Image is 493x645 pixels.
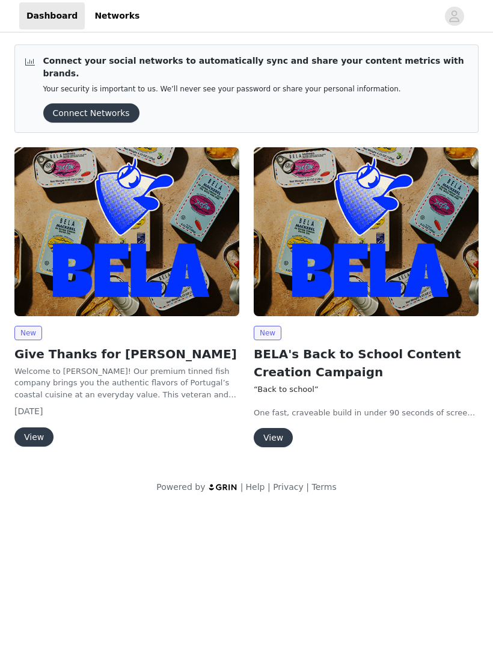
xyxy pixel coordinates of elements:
div: avatar [449,7,460,26]
img: BELA Brand Seafood [14,147,239,316]
p: Your security is important to us. We’ll never see your password or share your personal information. [43,85,469,94]
button: Connect Networks [43,103,139,123]
span: [DATE] [14,406,43,416]
img: BELA Brand Seafood [254,147,479,316]
p: One fast, craveable build in under 90 seconds of screen time. Think: a snack/lunch that a parent ... [254,407,479,419]
img: logo [208,483,238,491]
h2: Give Thanks for [PERSON_NAME] [14,345,239,363]
a: Networks [87,2,147,29]
button: View [254,428,293,447]
span: New [14,326,42,340]
a: Terms [311,482,336,492]
a: Dashboard [19,2,85,29]
span: | [268,482,271,492]
span: | [240,482,243,492]
span: New [254,326,281,340]
span: | [306,482,309,492]
a: Privacy [273,482,304,492]
span: Powered by [156,482,205,492]
p: Connect your social networks to automatically sync and share your content metrics with brands. [43,55,469,80]
h2: BELA's Back to School Content Creation Campaign [254,345,479,381]
a: View [14,433,54,442]
a: Help [246,482,265,492]
p: Welcome to [PERSON_NAME]! Our premium tinned fish company brings you the authentic flavors of Por... [14,365,239,401]
h2: “Back to school” [254,384,479,396]
a: View [254,433,293,442]
button: View [14,427,54,447]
